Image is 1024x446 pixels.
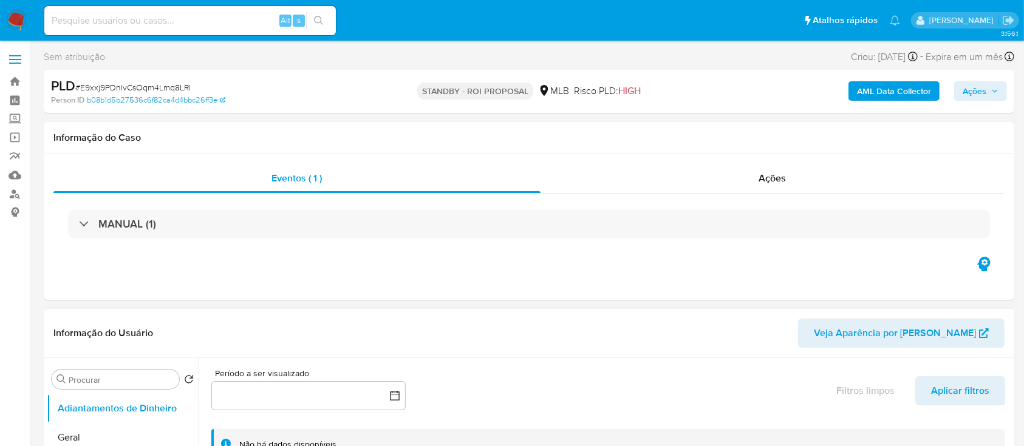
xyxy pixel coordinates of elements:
[87,95,225,106] a: b08b1d5b27536c6f82ca4d4bbc26ff3e
[890,15,900,25] a: Notificações
[306,12,331,29] button: search-icon
[926,50,1003,64] span: Expira em um mês
[281,15,290,26] span: Alt
[618,84,641,98] span: HIGH
[53,132,1005,144] h1: Informação do Caso
[574,84,641,98] span: Risco PLD:
[68,210,990,238] div: MANUAL (1)
[1002,14,1015,27] a: Sair
[759,171,787,185] span: Ações
[920,49,923,65] span: -
[44,50,105,64] span: Sem atribuição
[56,374,66,384] button: Procurar
[417,83,533,100] p: STANDBY - ROI PROPOSAL
[98,217,156,231] h3: MANUAL (1)
[857,81,931,101] b: AML Data Collector
[75,81,191,93] span: # E9xxj9PDnlvCsOqm4Lmq8LRl
[814,319,976,348] span: Veja Aparência por [PERSON_NAME]
[51,76,75,95] b: PLD
[813,14,878,27] span: Atalhos rápidos
[963,81,986,101] span: Ações
[848,81,940,101] button: AML Data Collector
[538,84,569,98] div: MLB
[184,374,194,388] button: Retornar ao pedido padrão
[272,171,323,185] span: Eventos ( 1 )
[954,81,1007,101] button: Ações
[297,15,301,26] span: s
[929,15,998,26] p: carlos.guerra@mercadopago.com.br
[44,13,336,29] input: Pesquise usuários ou casos...
[69,374,174,385] input: Procurar
[51,95,84,106] b: Person ID
[47,394,199,423] button: Adiantamentos de Dinheiro
[851,49,918,65] div: Criou: [DATE]
[53,327,153,339] h1: Informação do Usuário
[798,319,1005,348] button: Veja Aparência por [PERSON_NAME]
